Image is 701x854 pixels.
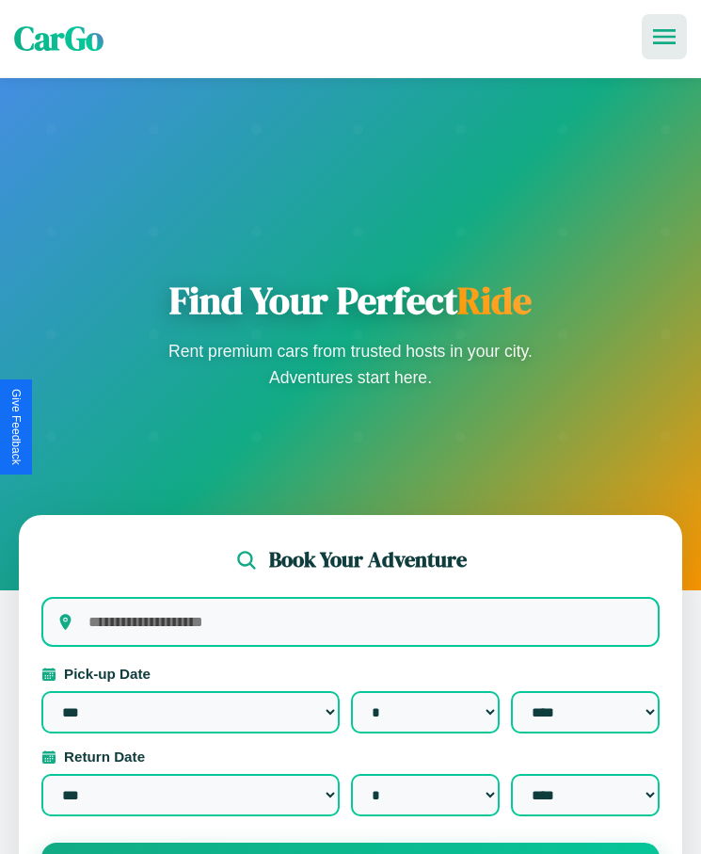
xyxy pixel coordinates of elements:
p: Rent premium cars from trusted hosts in your city. Adventures start here. [163,338,539,391]
div: Give Feedback [9,389,23,465]
span: Ride [457,275,532,326]
label: Return Date [41,749,660,765]
span: CarGo [14,16,104,61]
h2: Book Your Adventure [269,545,467,574]
label: Pick-up Date [41,666,660,682]
h1: Find Your Perfect [163,278,539,323]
